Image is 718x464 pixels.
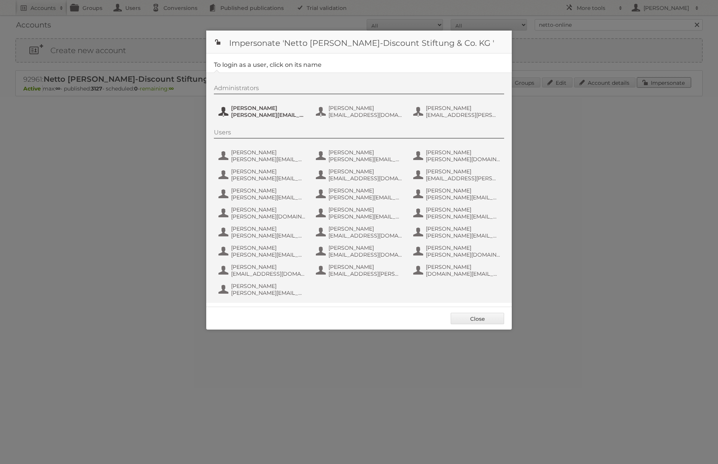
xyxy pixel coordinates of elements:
[426,194,500,201] span: [PERSON_NAME][EMAIL_ADDRESS][PERSON_NAME][PERSON_NAME][DOMAIN_NAME]
[426,270,500,277] span: [DOMAIN_NAME][EMAIL_ADDRESS][PERSON_NAME][DOMAIN_NAME]
[426,149,500,156] span: [PERSON_NAME]
[328,156,403,163] span: [PERSON_NAME][EMAIL_ADDRESS][PERSON_NAME][PERSON_NAME][DOMAIN_NAME]
[328,105,403,112] span: [PERSON_NAME]
[218,225,307,240] button: [PERSON_NAME] [PERSON_NAME][EMAIL_ADDRESS][PERSON_NAME][PERSON_NAME][DOMAIN_NAME]
[315,148,405,163] button: [PERSON_NAME] [PERSON_NAME][EMAIL_ADDRESS][PERSON_NAME][PERSON_NAME][DOMAIN_NAME]
[451,313,504,324] a: Close
[328,149,403,156] span: [PERSON_NAME]
[231,289,305,296] span: [PERSON_NAME][EMAIL_ADDRESS][PERSON_NAME][DOMAIN_NAME]
[426,213,500,220] span: [PERSON_NAME][EMAIL_ADDRESS][PERSON_NAME][DOMAIN_NAME]
[218,263,307,278] button: [PERSON_NAME] [EMAIL_ADDRESS][DOMAIN_NAME]
[218,186,307,202] button: [PERSON_NAME] [PERSON_NAME][EMAIL_ADDRESS][DOMAIN_NAME]
[328,187,403,194] span: [PERSON_NAME]
[412,148,502,163] button: [PERSON_NAME] [PERSON_NAME][DOMAIN_NAME][EMAIL_ADDRESS][PERSON_NAME][PERSON_NAME][DOMAIN_NAME]
[231,232,305,239] span: [PERSON_NAME][EMAIL_ADDRESS][PERSON_NAME][PERSON_NAME][DOMAIN_NAME]
[426,264,500,270] span: [PERSON_NAME]
[412,186,502,202] button: [PERSON_NAME] [PERSON_NAME][EMAIL_ADDRESS][PERSON_NAME][PERSON_NAME][DOMAIN_NAME]
[218,148,307,163] button: [PERSON_NAME] [PERSON_NAME][EMAIL_ADDRESS][DOMAIN_NAME]
[412,244,502,259] button: [PERSON_NAME] [PERSON_NAME][DOMAIN_NAME][EMAIL_ADDRESS][PERSON_NAME][DOMAIN_NAME]
[315,244,405,259] button: [PERSON_NAME] [EMAIL_ADDRESS][DOMAIN_NAME]
[315,104,405,119] button: [PERSON_NAME] [EMAIL_ADDRESS][DOMAIN_NAME]
[231,105,305,112] span: [PERSON_NAME]
[328,168,403,175] span: [PERSON_NAME]
[218,205,307,221] button: [PERSON_NAME] [PERSON_NAME][DOMAIN_NAME][EMAIL_ADDRESS][PERSON_NAME][PERSON_NAME][DOMAIN_NAME]
[231,168,305,175] span: [PERSON_NAME]
[328,194,403,201] span: [PERSON_NAME][EMAIL_ADDRESS][PERSON_NAME][PERSON_NAME][DOMAIN_NAME]
[328,206,403,213] span: [PERSON_NAME]
[426,225,500,232] span: [PERSON_NAME]
[426,251,500,258] span: [PERSON_NAME][DOMAIN_NAME][EMAIL_ADDRESS][PERSON_NAME][DOMAIN_NAME]
[231,112,305,118] span: [PERSON_NAME][EMAIL_ADDRESS][PERSON_NAME][DOMAIN_NAME]
[214,84,504,94] div: Administrators
[231,251,305,258] span: [PERSON_NAME][EMAIL_ADDRESS][PERSON_NAME][PERSON_NAME][DOMAIN_NAME]
[231,187,305,194] span: [PERSON_NAME]
[328,232,403,239] span: [EMAIL_ADDRESS][DOMAIN_NAME]
[426,112,500,118] span: [EMAIL_ADDRESS][PERSON_NAME][PERSON_NAME][DOMAIN_NAME]
[328,175,403,182] span: [EMAIL_ADDRESS][DOMAIN_NAME]
[426,105,500,112] span: [PERSON_NAME]
[412,225,502,240] button: [PERSON_NAME] [PERSON_NAME][EMAIL_ADDRESS][DOMAIN_NAME]
[315,263,405,278] button: [PERSON_NAME] [EMAIL_ADDRESS][PERSON_NAME][PERSON_NAME][DOMAIN_NAME]
[426,175,500,182] span: [EMAIL_ADDRESS][PERSON_NAME][PERSON_NAME][DOMAIN_NAME]
[412,263,502,278] button: [PERSON_NAME] [DOMAIN_NAME][EMAIL_ADDRESS][PERSON_NAME][DOMAIN_NAME]
[328,213,403,220] span: [PERSON_NAME][EMAIL_ADDRESS][PERSON_NAME][PERSON_NAME][DOMAIN_NAME]
[426,187,500,194] span: [PERSON_NAME]
[412,104,502,119] button: [PERSON_NAME] [EMAIL_ADDRESS][PERSON_NAME][PERSON_NAME][DOMAIN_NAME]
[315,205,405,221] button: [PERSON_NAME] [PERSON_NAME][EMAIL_ADDRESS][PERSON_NAME][PERSON_NAME][DOMAIN_NAME]
[426,156,500,163] span: [PERSON_NAME][DOMAIN_NAME][EMAIL_ADDRESS][PERSON_NAME][PERSON_NAME][DOMAIN_NAME]
[412,167,502,183] button: [PERSON_NAME] [EMAIL_ADDRESS][PERSON_NAME][PERSON_NAME][DOMAIN_NAME]
[426,206,500,213] span: [PERSON_NAME]
[328,251,403,258] span: [EMAIL_ADDRESS][DOMAIN_NAME]
[231,156,305,163] span: [PERSON_NAME][EMAIL_ADDRESS][DOMAIN_NAME]
[218,244,307,259] button: [PERSON_NAME] [PERSON_NAME][EMAIL_ADDRESS][PERSON_NAME][PERSON_NAME][DOMAIN_NAME]
[426,244,500,251] span: [PERSON_NAME]
[231,244,305,251] span: [PERSON_NAME]
[231,264,305,270] span: [PERSON_NAME]
[426,232,500,239] span: [PERSON_NAME][EMAIL_ADDRESS][DOMAIN_NAME]
[218,282,307,297] button: [PERSON_NAME] [PERSON_NAME][EMAIL_ADDRESS][PERSON_NAME][DOMAIN_NAME]
[315,186,405,202] button: [PERSON_NAME] [PERSON_NAME][EMAIL_ADDRESS][PERSON_NAME][PERSON_NAME][DOMAIN_NAME]
[328,270,403,277] span: [EMAIL_ADDRESS][PERSON_NAME][PERSON_NAME][DOMAIN_NAME]
[214,129,504,139] div: Users
[412,205,502,221] button: [PERSON_NAME] [PERSON_NAME][EMAIL_ADDRESS][PERSON_NAME][DOMAIN_NAME]
[328,244,403,251] span: [PERSON_NAME]
[231,270,305,277] span: [EMAIL_ADDRESS][DOMAIN_NAME]
[328,264,403,270] span: [PERSON_NAME]
[231,213,305,220] span: [PERSON_NAME][DOMAIN_NAME][EMAIL_ADDRESS][PERSON_NAME][PERSON_NAME][DOMAIN_NAME]
[231,225,305,232] span: [PERSON_NAME]
[206,31,512,53] h1: Impersonate 'Netto [PERSON_NAME]-Discount Stiftung & Co. KG '
[231,206,305,213] span: [PERSON_NAME]
[231,194,305,201] span: [PERSON_NAME][EMAIL_ADDRESS][DOMAIN_NAME]
[231,283,305,289] span: [PERSON_NAME]
[426,168,500,175] span: [PERSON_NAME]
[218,167,307,183] button: [PERSON_NAME] [PERSON_NAME][EMAIL_ADDRESS][PERSON_NAME][DOMAIN_NAME]
[328,112,403,118] span: [EMAIL_ADDRESS][DOMAIN_NAME]
[328,225,403,232] span: [PERSON_NAME]
[315,225,405,240] button: [PERSON_NAME] [EMAIL_ADDRESS][DOMAIN_NAME]
[231,149,305,156] span: [PERSON_NAME]
[315,167,405,183] button: [PERSON_NAME] [EMAIL_ADDRESS][DOMAIN_NAME]
[214,61,322,68] legend: To login as a user, click on its name
[218,104,307,119] button: [PERSON_NAME] [PERSON_NAME][EMAIL_ADDRESS][PERSON_NAME][DOMAIN_NAME]
[231,175,305,182] span: [PERSON_NAME][EMAIL_ADDRESS][PERSON_NAME][DOMAIN_NAME]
